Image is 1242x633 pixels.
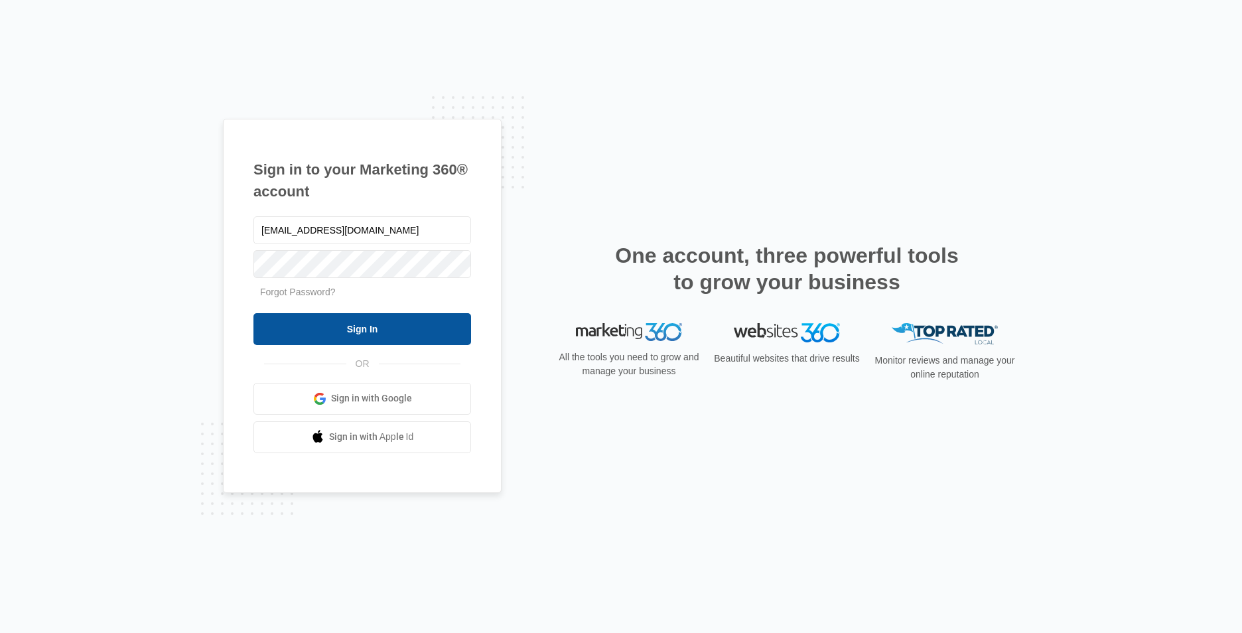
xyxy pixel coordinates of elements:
a: Sign in with Google [253,383,471,415]
a: Forgot Password? [260,287,336,297]
a: Sign in with Apple Id [253,421,471,453]
p: Beautiful websites that drive results [713,352,861,366]
input: Sign In [253,313,471,345]
h2: One account, three powerful tools to grow your business [611,242,963,295]
p: All the tools you need to grow and manage your business [555,350,703,378]
h1: Sign in to your Marketing 360® account [253,159,471,202]
span: Sign in with Google [331,391,412,405]
img: Websites 360 [734,323,840,342]
img: Top Rated Local [892,323,998,345]
p: Monitor reviews and manage your online reputation [870,354,1019,382]
img: Marketing 360 [576,323,682,342]
span: Sign in with Apple Id [329,430,414,444]
input: Email [253,216,471,244]
span: OR [346,357,379,371]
